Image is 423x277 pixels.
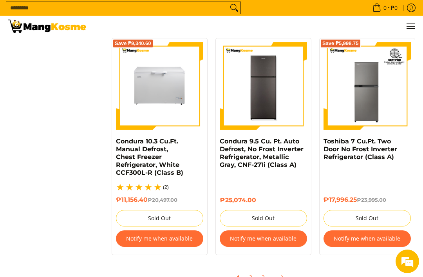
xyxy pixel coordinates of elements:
button: Sold Out [324,210,411,226]
img: Bodega Sale Refrigerator l Mang Kosme: Home Appliances Warehouse Sale [8,20,86,33]
button: Search [228,2,240,14]
h6: ₱11,156.40 [116,196,203,204]
h6: ₱25,074.00 [220,196,307,204]
span: Save ₱9,340.60 [115,41,151,46]
button: Sold Out [116,210,203,226]
del: ₱20,497.00 [148,197,177,203]
span: • [370,4,400,12]
span: 0 [382,5,388,11]
a: Condura 9.5 Cu. Ft. Auto Defrost, No Frost Inverter Refrigerator, Metallic Gray, CNF-271i (Class A) [220,138,304,168]
h6: ₱17,996.25 [324,196,411,204]
a: Toshiba 7 Cu.Ft. Two Door No Frost Inverter Refrigerator (Class A) [324,138,397,161]
a: Condura 10.3 Cu.Ft. Manual Defrost, Chest Freezer Refrigerator, White CCF300L-R (Class B) [116,138,183,176]
span: 5.0 / 5.0 based on 2 reviews [116,183,163,192]
button: Sold Out [220,210,307,226]
span: Save ₱5,998.75 [322,41,359,46]
img: Condura 10.3 Cu.Ft. Manual Defrost, Chest Freezer Refrigerator, White CCF300L-R (Class B) [116,42,203,130]
button: Notify me when available [324,230,411,247]
img: Toshiba 7 Cu.Ft. Two Door No Frost Inverter Refrigerator (Class A) [324,42,411,130]
button: Menu [406,16,415,37]
button: Notify me when available [220,230,307,247]
button: Notify me when available [116,230,203,247]
del: ₱23,995.00 [357,197,386,203]
ul: Customer Navigation [94,16,415,37]
nav: Main Menu [94,16,415,37]
span: ₱0 [390,5,399,11]
img: Condura 9.5 Cu. Ft. Auto Defrost, No Frost Inverter Refrigerator, Metallic Gray, CNF-271i (Class A) [220,42,307,130]
span: (2) [163,185,169,190]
